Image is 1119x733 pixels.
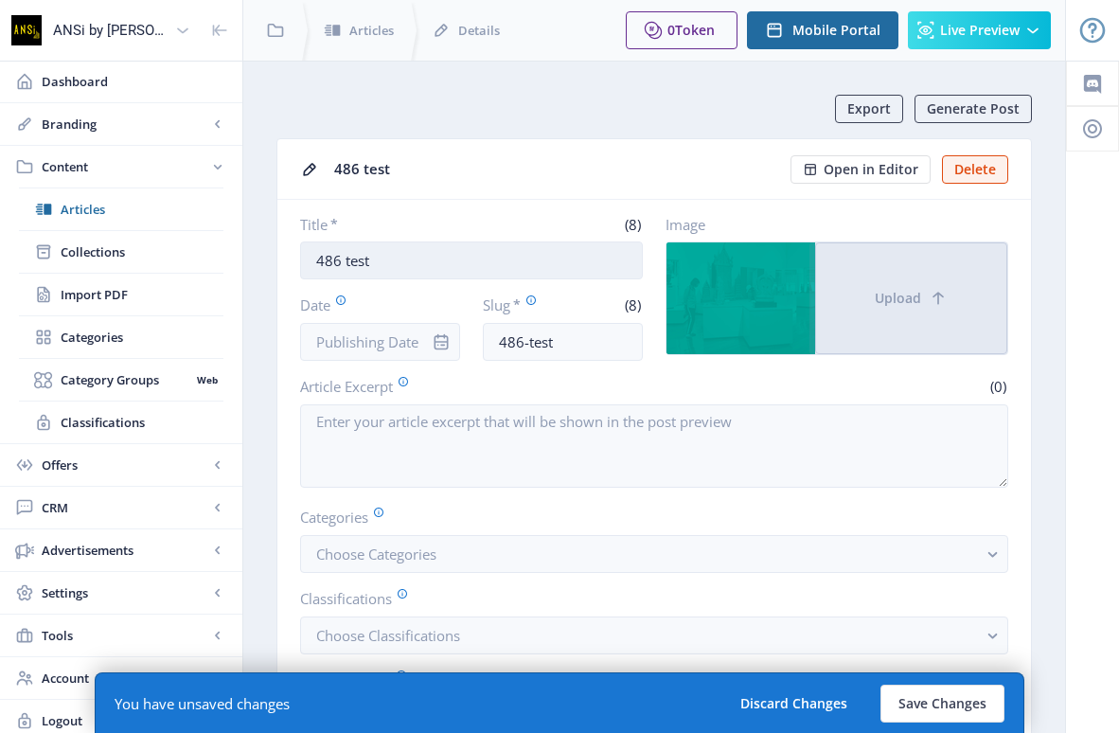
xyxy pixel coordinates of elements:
[300,323,460,361] input: Publishing Date
[19,359,223,401] a: Category GroupsWeb
[458,21,500,40] span: Details
[53,9,168,51] div: ANSi by [PERSON_NAME]
[300,617,1008,654] button: Choose Classifications
[300,588,993,609] label: Classifications
[19,402,223,443] a: Classifications
[42,498,208,517] span: CRM
[42,711,227,730] span: Logout
[622,215,643,234] span: (8)
[747,11,898,49] button: Mobile Portal
[61,200,223,219] span: Articles
[316,626,460,645] span: Choose Classifications
[61,413,223,432] span: Classifications
[432,332,451,351] nb-icon: info
[42,456,208,474] span: Offers
[115,694,290,713] div: You have unsaved changes
[11,15,42,45] img: properties.app_icon.png
[19,231,223,273] a: Collections
[790,155,931,184] button: Open in Editor
[483,323,643,361] input: this-is-how-a-slug-looks-like
[42,72,227,91] span: Dashboard
[19,316,223,358] a: Categories
[300,295,445,315] label: Date
[300,215,464,234] label: Title
[42,626,208,645] span: Tools
[349,21,394,40] span: Articles
[847,101,891,116] span: Export
[824,162,918,177] span: Open in Editor
[300,535,1008,573] button: Choose Categories
[880,685,1004,723] button: Save Changes
[61,370,190,389] span: Category Groups
[190,370,223,389] nb-badge: Web
[42,583,208,602] span: Settings
[875,291,921,306] span: Upload
[300,241,643,279] input: Type Article Title ...
[675,21,715,39] span: Token
[42,669,208,688] span: Account
[722,685,865,723] button: Discard Changes
[61,328,223,347] span: Categories
[927,101,1020,116] span: Generate Post
[334,154,779,184] div: 486 test
[666,670,993,688] label: Show Article on Table of Contents (TOC)
[42,157,208,176] span: Content
[622,295,643,314] span: (8)
[815,242,1007,354] button: Upload
[61,285,223,304] span: Import PDF
[792,23,880,38] span: Mobile Portal
[300,376,647,397] label: Article Excerpt
[61,242,223,261] span: Collections
[940,23,1020,38] span: Live Preview
[300,670,628,690] label: Unlock Type
[908,11,1051,49] button: Live Preview
[666,215,993,234] label: Image
[42,541,208,560] span: Advertisements
[483,295,556,315] label: Slug
[316,545,436,563] span: Choose Categories
[300,507,993,527] label: Categories
[915,95,1032,123] button: Generate Post
[987,377,1008,396] span: (0)
[942,155,1008,184] button: Delete
[835,95,903,123] button: Export
[19,188,223,230] a: Articles
[19,274,223,315] a: Import PDF
[42,115,208,134] span: Branding
[626,11,737,49] button: 0Token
